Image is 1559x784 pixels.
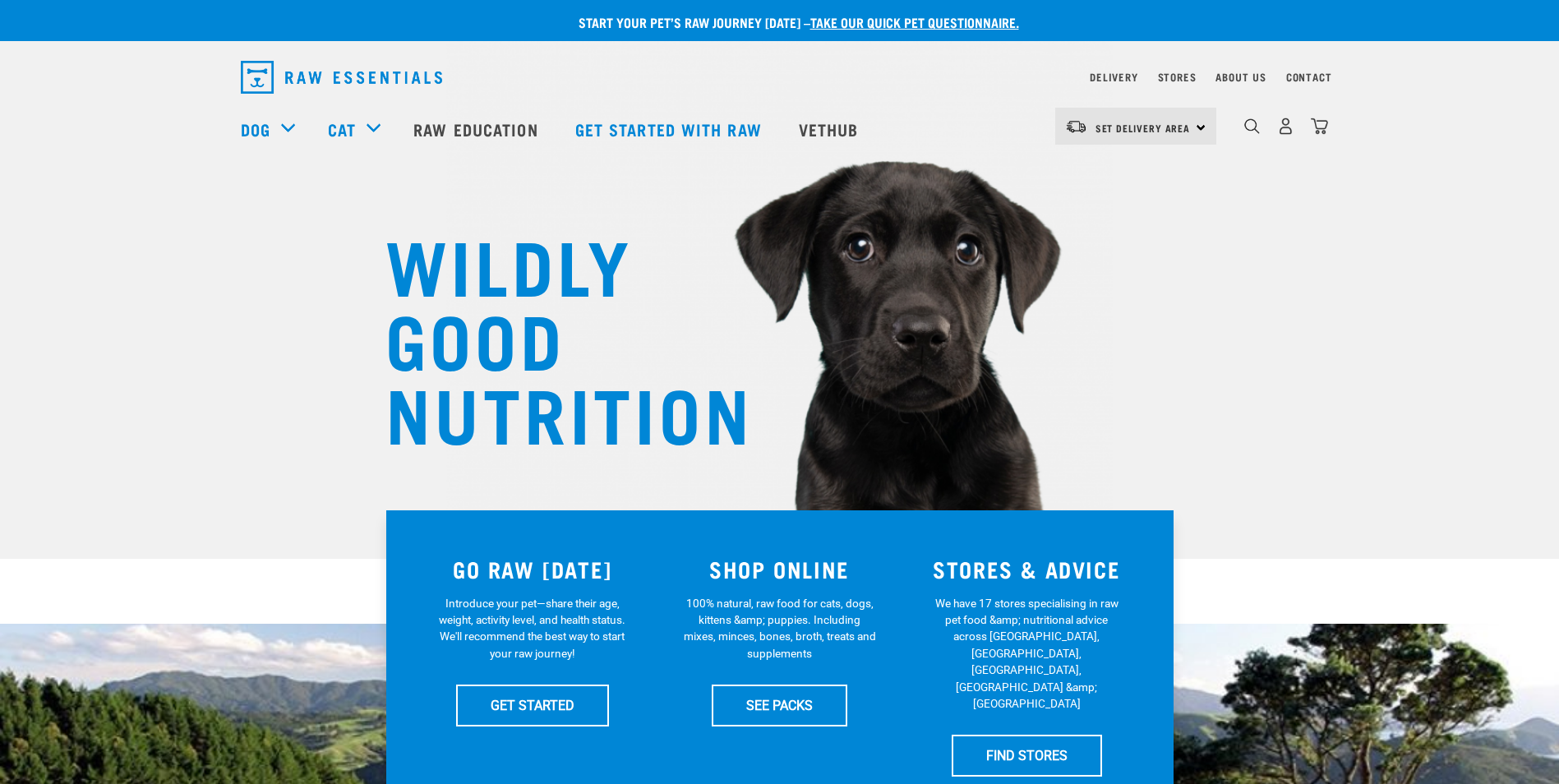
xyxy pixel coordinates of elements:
[397,96,558,162] a: Raw Education
[1277,118,1294,135] img: user.png
[810,18,1019,25] a: take our quick pet questionnaire.
[419,556,647,582] h3: GO RAW [DATE]
[1158,74,1197,80] a: Stores
[1244,118,1260,134] img: home-icon-1@2x.png
[385,226,714,448] h1: WILDLY GOOD NUTRITION
[1065,119,1087,134] img: van-moving.png
[930,595,1123,713] p: We have 17 stores specialising in raw pet food &amp; nutritional advice across [GEOGRAPHIC_DATA],...
[666,556,893,582] h3: SHOP ONLINE
[456,685,609,726] a: GET STARTED
[1311,118,1328,135] img: home-icon@2x.png
[559,96,782,162] a: Get started with Raw
[228,54,1332,100] nav: dropdown navigation
[241,61,442,94] img: Raw Essentials Logo
[1286,74,1332,80] a: Contact
[1095,125,1191,131] span: Set Delivery Area
[913,556,1141,582] h3: STORES & ADVICE
[436,595,629,662] p: Introduce your pet—share their age, weight, activity level, and health status. We'll recommend th...
[683,595,876,662] p: 100% natural, raw food for cats, dogs, kittens &amp; puppies. Including mixes, minces, bones, bro...
[1215,74,1266,80] a: About Us
[1090,74,1137,80] a: Delivery
[241,117,270,141] a: Dog
[782,96,879,162] a: Vethub
[712,685,847,726] a: SEE PACKS
[952,735,1102,776] a: FIND STORES
[328,117,356,141] a: Cat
